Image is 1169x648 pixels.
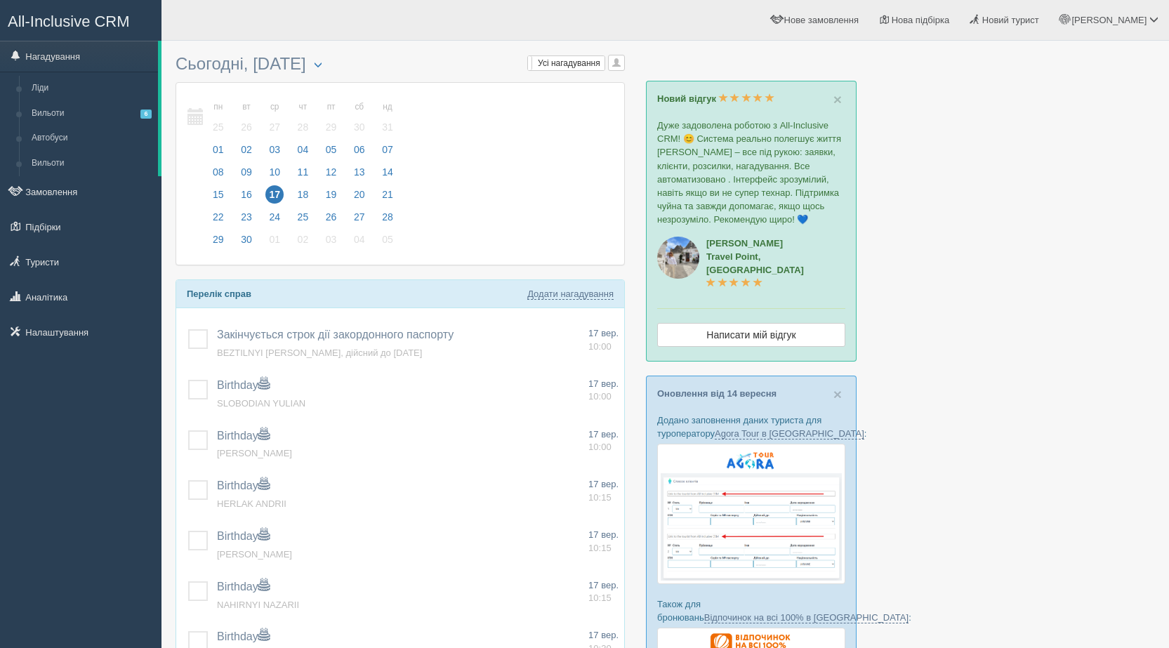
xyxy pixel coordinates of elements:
a: Відпочинок на всі 100% в [GEOGRAPHIC_DATA] [704,612,909,623]
span: 19 [322,185,341,204]
a: 12 [318,164,345,187]
p: Також для бронювань : [657,597,845,624]
span: 13 [350,163,369,181]
span: 27 [265,118,284,136]
a: [PERSON_NAME] [217,549,292,560]
a: 17 вер. 10:15 [588,529,619,555]
a: 08 [205,164,232,187]
span: 10:15 [588,593,612,603]
span: 31 [378,118,397,136]
span: 30 [350,118,369,136]
a: Вильоти [25,151,158,176]
span: 10:00 [588,442,612,452]
a: NAHIRNYI NAZARII [217,600,299,610]
span: 28 [294,118,312,136]
a: 04 [346,232,373,254]
span: Усі нагадування [538,58,600,68]
small: нд [378,101,397,113]
a: 03 [318,232,345,254]
span: 23 [237,208,256,226]
a: 20 [346,187,373,209]
span: 04 [350,230,369,249]
span: 17 вер. [588,328,619,338]
small: пт [322,101,341,113]
span: 17 [265,185,284,204]
a: 13 [346,164,373,187]
span: 28 [378,208,397,226]
a: сб 30 [346,93,373,142]
a: HERLAK ANDRII [217,498,286,509]
span: Нове замовлення [784,15,859,25]
a: Новий відгук [657,93,774,104]
span: 04 [294,140,312,159]
a: 02 [290,232,317,254]
span: 20 [350,185,369,204]
span: 14 [378,163,397,181]
a: Agora Tour в [GEOGRAPHIC_DATA] [715,428,864,439]
span: 26 [322,208,341,226]
span: 09 [237,163,256,181]
span: × [833,386,842,402]
span: [PERSON_NAME] [1071,15,1147,25]
span: 02 [294,230,312,249]
span: 18 [294,185,312,204]
a: 16 [233,187,260,209]
b: Перелік справ [187,289,251,299]
span: 6 [140,110,152,119]
p: Додано заповнення даних туриста для туроператору : [657,414,845,440]
a: SLOBODIAN YULIAN [217,398,305,409]
a: 06 [346,142,373,164]
a: чт 28 [290,93,317,142]
a: Birthday [217,480,270,491]
span: 25 [294,208,312,226]
span: 24 [265,208,284,226]
a: Закінчується строк дії закордонного паспорту [217,329,454,340]
a: Автобуси [25,126,158,151]
span: 16 [237,185,256,204]
span: Birthday [217,630,270,642]
span: Нова підбірка [892,15,950,25]
a: Ліди [25,76,158,101]
span: 17 вер. [588,378,619,389]
button: Close [833,92,842,107]
a: ср 27 [261,93,288,142]
a: Birthday [217,581,270,593]
a: пт 29 [318,93,345,142]
img: agora-tour-%D1%84%D0%BE%D1%80%D0%BC%D0%B0-%D0%B1%D1%80%D0%BE%D0%BD%D1%8E%D0%B2%D0%B0%D0%BD%D0%BD%... [657,444,845,584]
span: Birthday [217,379,270,391]
a: 27 [346,209,373,232]
span: 15 [209,185,227,204]
a: All-Inclusive CRM [1,1,161,39]
span: 27 [350,208,369,226]
span: 10:15 [588,492,612,503]
a: Вильоти6 [25,101,158,126]
a: пн 25 [205,93,232,142]
span: 17 вер. [588,630,619,640]
a: 01 [261,232,288,254]
a: 03 [261,142,288,164]
span: 17 вер. [588,479,619,489]
span: 01 [209,140,227,159]
a: 10 [261,164,288,187]
a: 17 вер. 10:15 [588,478,619,504]
span: Birthday [217,530,270,542]
span: 06 [350,140,369,159]
span: 12 [322,163,341,181]
a: BEZTILNYI [PERSON_NAME], дійсний до [DATE] [217,348,422,358]
a: [PERSON_NAME] [217,448,292,458]
a: 21 [374,187,397,209]
span: 10:00 [588,391,612,402]
span: 30 [237,230,256,249]
a: 25 [290,209,317,232]
span: 25 [209,118,227,136]
a: 30 [233,232,260,254]
a: 11 [290,164,317,187]
span: 07 [378,140,397,159]
span: 11 [294,163,312,181]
